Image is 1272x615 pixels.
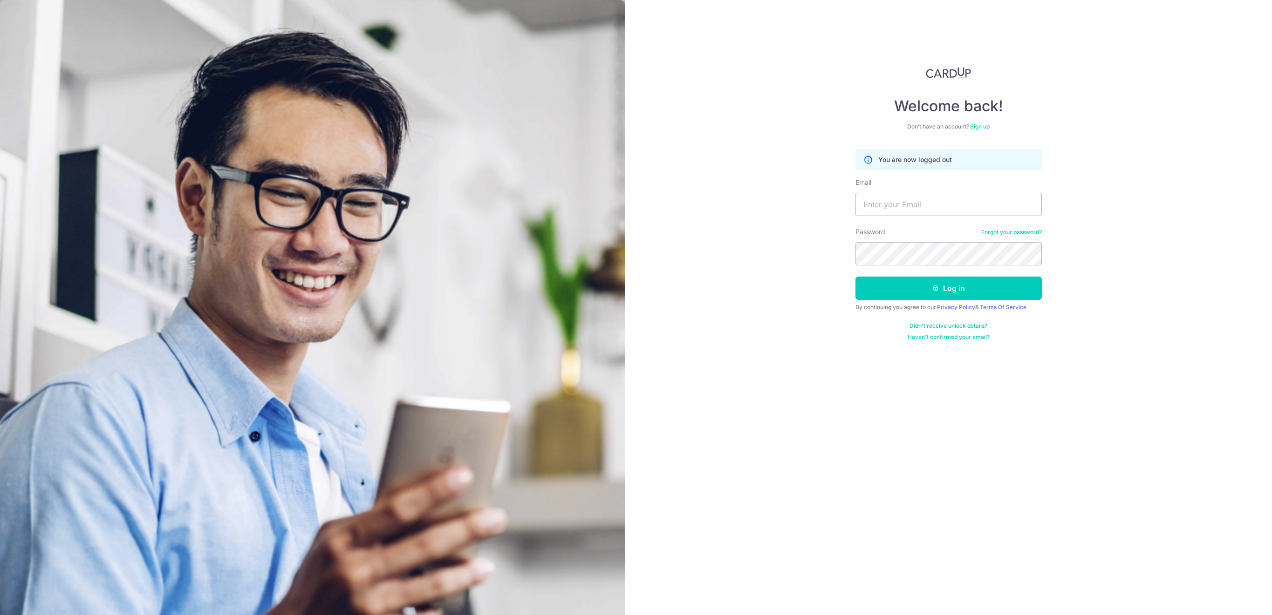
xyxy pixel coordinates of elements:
[910,322,987,330] a: Didn't receive unlock details?
[980,304,1026,311] a: Terms Of Service
[855,193,1042,216] input: Enter your Email
[855,227,885,237] label: Password
[908,333,990,341] a: Haven't confirmed your email?
[926,67,971,78] img: CardUp Logo
[855,123,1042,130] div: Don’t have an account?
[878,155,952,164] p: You are now logged out
[855,97,1042,115] h4: Welcome back!
[970,123,990,130] a: Sign up
[855,277,1042,300] button: Log in
[855,304,1042,311] div: By continuing you agree to our &
[855,178,871,187] label: Email
[981,229,1042,236] a: Forgot your password?
[937,304,975,311] a: Privacy Policy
